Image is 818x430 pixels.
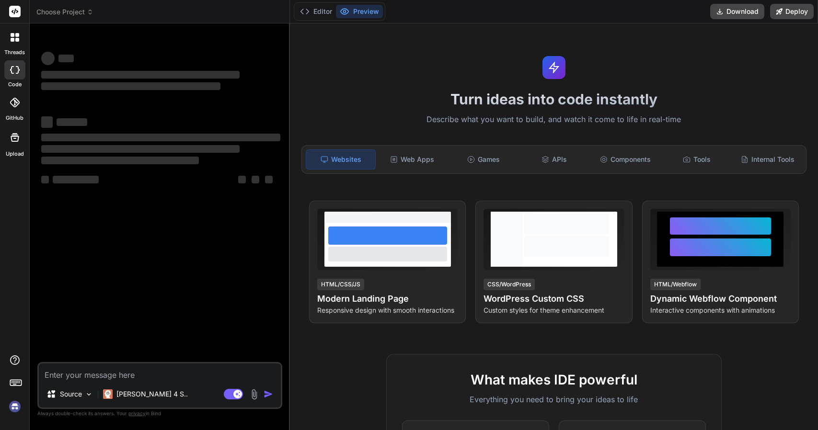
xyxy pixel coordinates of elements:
[41,116,53,128] span: ‌
[41,52,55,65] span: ‌
[4,48,25,57] label: threads
[650,306,791,315] p: Interactive components with animations
[41,145,240,153] span: ‌
[264,389,273,399] img: icon
[8,80,22,89] label: code
[484,292,624,306] h4: WordPress Custom CSS
[85,390,93,398] img: Pick Models
[306,149,376,170] div: Websites
[402,370,706,390] h2: What makes IDE powerful
[41,134,280,141] span: ‌
[116,389,188,399] p: [PERSON_NAME] 4 S..
[58,55,74,62] span: ‌
[317,279,364,290] div: HTML/CSS/JS
[662,149,731,170] div: Tools
[103,389,113,399] img: Claude 4 Sonnet
[650,292,791,306] h4: Dynamic Webflow Component
[591,149,660,170] div: Components
[317,306,458,315] p: Responsive design with smooth interactions
[6,150,24,158] label: Upload
[317,292,458,306] h4: Modern Landing Page
[296,91,812,108] h1: Turn ideas into code instantly
[238,176,246,183] span: ‌
[252,176,259,183] span: ‌
[41,82,220,90] span: ‌
[37,409,282,418] p: Always double-check its answers. Your in Bind
[53,176,99,183] span: ‌
[378,149,447,170] div: Web Apps
[36,7,93,17] span: Choose Project
[6,114,23,122] label: GitHub
[265,176,273,183] span: ‌
[41,157,199,164] span: ‌
[520,149,589,170] div: APIs
[128,410,146,416] span: privacy
[770,4,814,19] button: Deploy
[41,71,240,79] span: ‌
[336,5,383,18] button: Preview
[449,149,518,170] div: Games
[7,398,23,415] img: signin
[484,306,624,315] p: Custom styles for theme enhancement
[296,5,336,18] button: Editor
[484,279,535,290] div: CSS/WordPress
[296,113,812,126] p: Describe what you want to build, and watch it come to life in real-time
[57,118,87,126] span: ‌
[733,149,802,170] div: Internal Tools
[41,176,49,183] span: ‌
[710,4,764,19] button: Download
[60,389,82,399] p: Source
[402,394,706,405] p: Everything you need to bring your ideas to life
[249,389,260,400] img: attachment
[650,279,701,290] div: HTML/Webflow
